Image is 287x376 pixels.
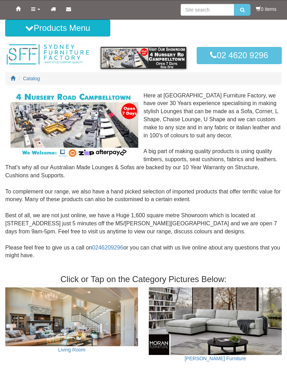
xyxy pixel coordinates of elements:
input: Site search [181,4,234,16]
img: Corner Modular Lounges [10,92,138,158]
img: Living Room [5,287,138,346]
a: Living Room [58,347,85,353]
button: Products Menu [5,20,110,36]
img: Sydney Furniture Factory [5,43,90,66]
img: Moran Furniture [149,287,282,355]
a: Catalog [23,76,40,81]
div: Here at [GEOGRAPHIC_DATA] Furniture Factory, we have over 30 Years experience specialising in mak... [5,92,282,268]
a: 02 4620 9296 [197,47,282,64]
img: showroom.gif [101,47,186,68]
a: 0246209296 [92,245,123,251]
a: [PERSON_NAME] Furniture [184,356,246,361]
li: 0 items [256,6,276,13]
h3: Click or Tap on the Category Pictures Below: [5,275,282,284]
